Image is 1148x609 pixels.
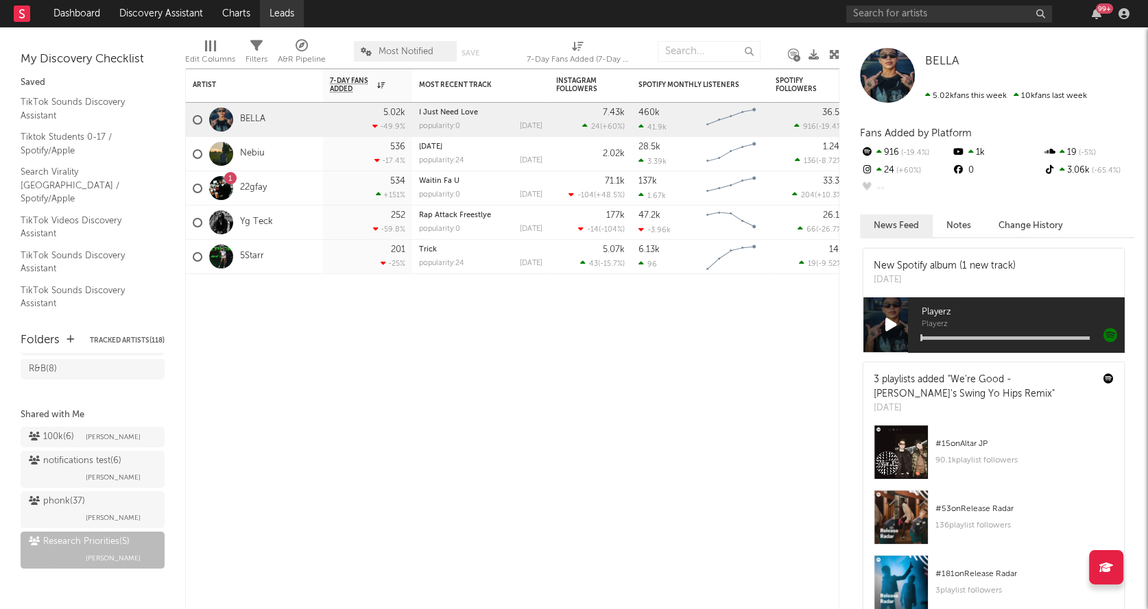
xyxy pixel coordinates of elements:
[86,469,141,486] span: [PERSON_NAME]
[829,245,844,254] div: 148
[556,77,604,93] div: Instagram Followers
[823,177,844,186] div: 33.3k
[374,156,405,165] div: -17.4 %
[330,77,374,93] span: 7-Day Fans Added
[580,259,625,268] div: ( )
[240,216,273,228] a: Yg Teck
[935,501,1114,517] div: # 53 on Release Radar
[419,123,460,130] div: popularity: 0
[520,157,542,164] div: [DATE]
[419,177,459,185] a: Waitin Fa U
[589,260,598,268] span: 43
[390,177,405,186] div: 534
[419,260,464,267] div: popularity: 24
[798,225,844,234] div: ( )
[185,34,235,74] div: Edit Columns
[606,211,625,220] div: 177k
[808,260,816,268] span: 19
[29,361,57,377] div: R&B ( 8 )
[419,143,542,151] div: karma
[603,108,625,117] div: 7.43k
[21,213,151,241] a: TikTok Videos Discovery Assistant
[638,142,660,151] div: 28.5k
[21,248,151,276] a: TikTok Sounds Discovery Assistant
[935,436,1114,452] div: # 15 on Altar JP
[894,167,921,175] span: +60 %
[874,273,1016,287] div: [DATE]
[638,191,666,200] div: 1.67k
[596,192,623,199] span: +48.5 %
[801,192,815,199] span: 204
[90,337,165,344] button: Tracked Artists(118)
[185,51,235,68] div: Edit Columns
[638,157,667,166] div: 3.39k
[29,534,130,550] div: Research Priorities ( 5 )
[419,246,542,253] div: Trick
[520,191,542,199] div: [DATE]
[21,332,60,349] div: Folders
[794,122,844,131] div: ( )
[700,240,762,274] svg: Chart title
[21,75,165,91] div: Saved
[419,225,460,233] div: popularity: 0
[86,510,141,526] span: [PERSON_NAME]
[700,206,762,240] svg: Chart title
[823,142,844,151] div: 1.24k
[925,92,1087,100] span: 10k fans last week
[21,407,165,423] div: Shared with Me
[520,123,542,130] div: [DATE]
[860,144,951,162] div: 916
[860,179,951,197] div: --
[638,245,660,254] div: 6.13k
[578,225,625,234] div: ( )
[21,451,165,488] a: notifications test(6)[PERSON_NAME]
[278,34,326,74] div: A&R Pipeline
[951,162,1042,179] div: 0
[935,452,1114,469] div: 90.1k playlist followers
[874,401,1093,415] div: [DATE]
[527,34,630,74] div: 7-Day Fans Added (7-Day Fans Added)
[376,190,405,199] div: +151 %
[1043,162,1134,179] div: 3.06k
[935,582,1114,599] div: 3 playlist followers
[818,123,842,131] span: -19.4 %
[658,41,761,62] input: Search...
[600,260,623,268] span: -15.7 %
[817,192,842,199] span: +10.3 %
[193,81,296,89] div: Artist
[21,51,165,68] div: My Discovery Checklist
[419,191,460,199] div: popularity: 0
[638,108,660,117] div: 460k
[700,137,762,171] svg: Chart title
[577,192,594,199] span: -104
[419,109,542,116] div: I Just Need Love
[246,51,267,68] div: Filters
[1043,144,1134,162] div: 19
[925,55,959,69] a: BELLA
[419,143,442,151] a: [DATE]
[240,148,265,160] a: Nebiu
[603,245,625,254] div: 5.07k
[419,157,464,164] div: popularity: 24
[419,212,491,219] a: Rap Attack Freestlye
[925,92,1007,100] span: 5.02k fans this week
[860,162,951,179] div: 24
[1092,8,1101,19] button: 99+
[29,453,121,469] div: notifications test ( 6 )
[591,123,600,131] span: 24
[863,425,1124,490] a: #15onAltar JP90.1kplaylist followers
[638,123,667,132] div: 41.9k
[1096,3,1113,14] div: 99 +
[935,517,1114,534] div: 136 playlist followers
[860,214,933,237] button: News Feed
[985,214,1077,237] button: Change History
[700,103,762,137] svg: Chart title
[246,34,267,74] div: Filters
[29,493,85,510] div: phonk ( 37 )
[21,427,165,447] a: 100k(6)[PERSON_NAME]
[638,260,657,269] div: 96
[792,190,844,199] div: ( )
[381,259,405,268] div: -25 %
[21,532,165,569] a: Research Priorities(5)[PERSON_NAME]
[372,122,405,131] div: -49.9 %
